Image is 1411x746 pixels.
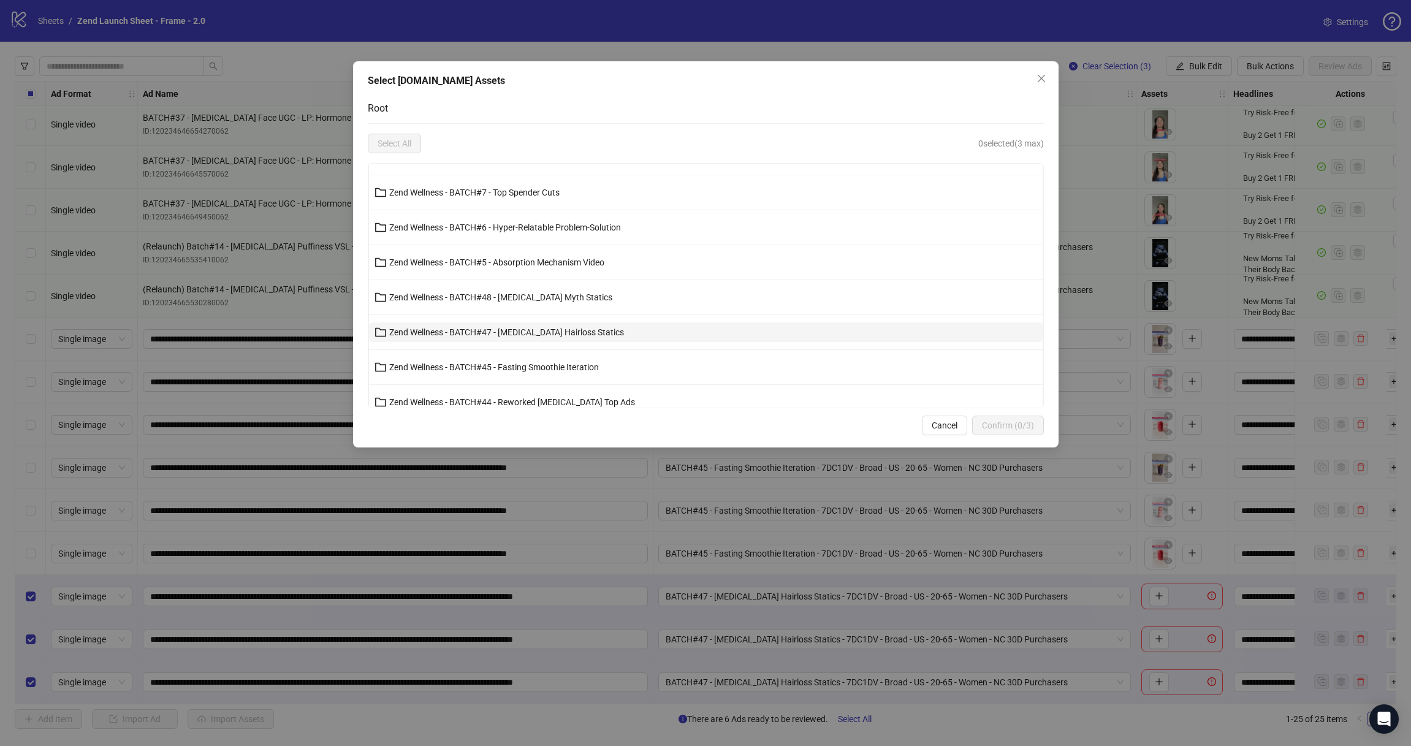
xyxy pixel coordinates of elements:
span: Zend Wellness - BATCH#6 - Hyper-Relatable Problem-Solution [389,223,621,232]
button: Zend Wellness - BATCH#47 - [MEDICAL_DATA] Hairloss Statics [369,322,1043,342]
div: Open Intercom Messenger [1369,704,1399,734]
button: Zend Wellness - BATCH#7 - Top Spender Cuts [369,183,1043,202]
span: folder [375,291,387,303]
span: folder [375,361,387,373]
span: folder [375,221,387,234]
button: Zend Wellness - BATCH#45 - Fasting Smoothie Iteration [369,357,1043,377]
span: Zend Wellness - BATCH#48 - [MEDICAL_DATA] Myth Statics [389,292,612,302]
span: folder [375,396,387,408]
span: folder [375,326,387,338]
button: Cancel [922,416,967,435]
button: Confirm (0/3) [972,416,1044,435]
button: Zend Wellness - BATCH#48 - [MEDICAL_DATA] Myth Statics [369,287,1043,307]
span: folder [375,186,387,199]
button: Zend Wellness - BATCH#5 - Absorption Mechanism Video [369,253,1043,272]
span: Zend Wellness - BATCH#45 - Fasting Smoothie Iteration [389,362,599,372]
span: Zend Wellness - BATCH#5 - Absorption Mechanism Video [389,257,604,267]
div: Select [DOMAIN_NAME] Assets [368,74,1044,88]
span: Root [368,102,388,114]
span: Cancel [932,421,957,430]
button: Close [1032,69,1051,88]
button: Select All [368,134,421,153]
span: Zend Wellness - BATCH#44 - Reworked [MEDICAL_DATA] Top Ads [389,397,635,407]
button: Zend Wellness - BATCH#6 - Hyper-Relatable Problem-Solution [369,218,1043,237]
span: folder [375,256,387,268]
span: Zend Wellness - BATCH#7 - Top Spender Cuts [389,188,560,197]
span: close [1036,74,1046,83]
button: Zend Wellness - BATCH#44 - Reworked [MEDICAL_DATA] Top Ads [369,392,1043,412]
span: Zend Wellness - BATCH#47 - [MEDICAL_DATA] Hairloss Statics [389,327,624,337]
span: 0 selected (3 max) [978,137,1044,150]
